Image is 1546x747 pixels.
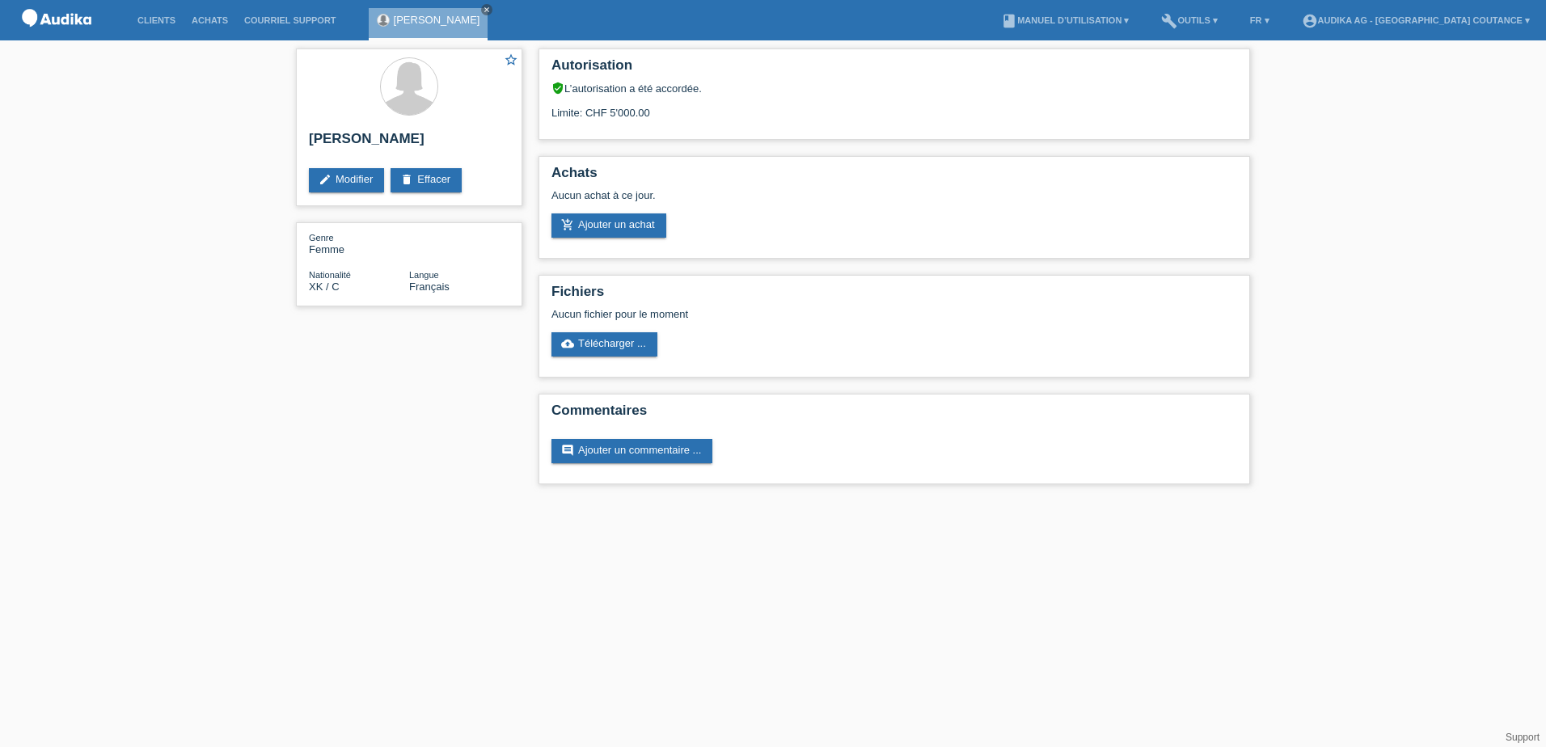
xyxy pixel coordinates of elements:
a: editModifier [309,168,384,192]
i: build [1161,13,1177,29]
a: deleteEffacer [391,168,462,192]
a: account_circleAudika AG - [GEOGRAPHIC_DATA] Coutance ▾ [1294,15,1538,25]
span: Kosovo / C / 24.03.1991 [309,281,340,293]
i: add_shopping_cart [561,218,574,231]
h2: Achats [551,165,1237,189]
h2: Fichiers [551,284,1237,308]
div: Aucun fichier pour le moment [551,308,1045,320]
div: Limite: CHF 5'000.00 [551,95,1237,119]
a: add_shopping_cartAjouter un achat [551,213,666,238]
a: Clients [129,15,184,25]
div: Femme [309,231,409,255]
a: FR ▾ [1242,15,1278,25]
span: Français [409,281,450,293]
a: cloud_uploadTélécharger ... [551,332,657,357]
a: buildOutils ▾ [1153,15,1225,25]
h2: Commentaires [551,403,1237,427]
a: POS — MF Group [16,32,97,44]
a: [PERSON_NAME] [394,14,480,26]
i: edit [319,173,332,186]
div: Aucun achat à ce jour. [551,189,1237,213]
i: comment [561,444,574,457]
div: L’autorisation a été accordée. [551,82,1237,95]
i: book [1001,13,1017,29]
a: star_border [504,53,518,70]
a: Courriel Support [236,15,344,25]
i: star_border [504,53,518,67]
i: account_circle [1302,13,1318,29]
a: Support [1506,732,1540,743]
a: close [481,4,492,15]
i: verified_user [551,82,564,95]
span: Nationalité [309,270,351,280]
i: delete [400,173,413,186]
span: Genre [309,233,334,243]
span: Langue [409,270,439,280]
h2: [PERSON_NAME] [309,131,509,155]
a: commentAjouter un commentaire ... [551,439,712,463]
a: bookManuel d’utilisation ▾ [993,15,1137,25]
i: cloud_upload [561,337,574,350]
i: close [483,6,491,14]
a: Achats [184,15,236,25]
h2: Autorisation [551,57,1237,82]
